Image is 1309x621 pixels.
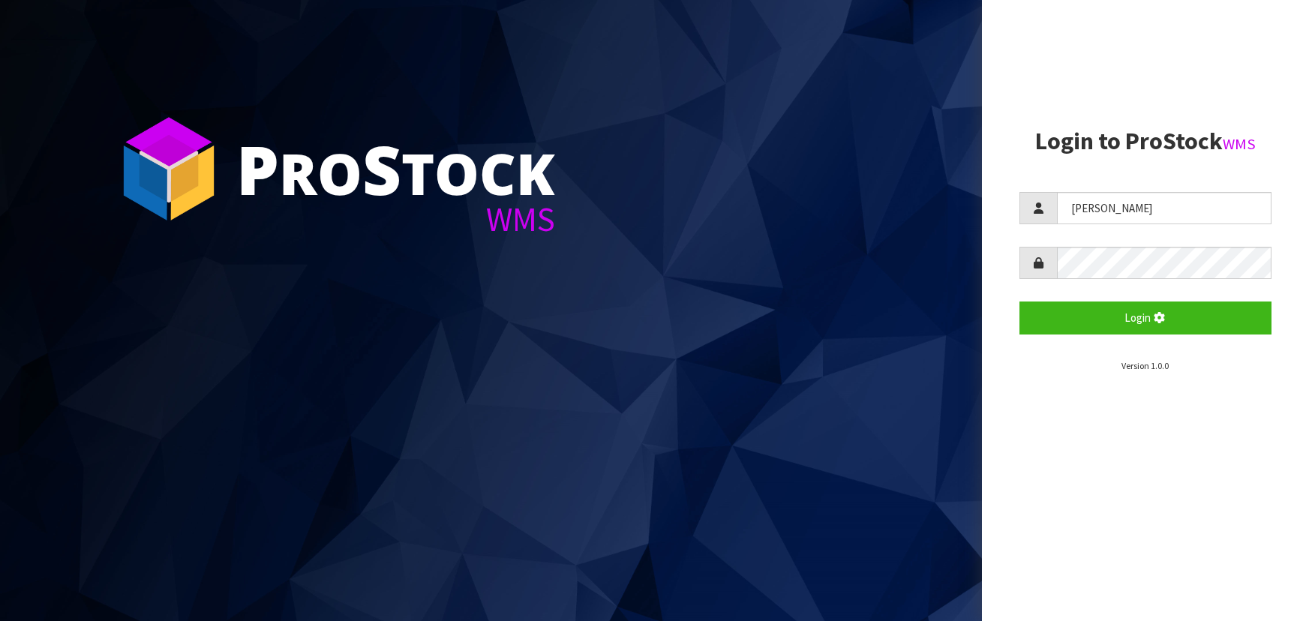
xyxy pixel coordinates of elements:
small: Version 1.0.0 [1121,360,1169,371]
h2: Login to ProStock [1019,128,1271,154]
div: ro tock [236,135,555,202]
button: Login [1019,301,1271,334]
div: WMS [236,202,555,236]
img: ProStock Cube [113,112,225,225]
small: WMS [1223,134,1256,154]
input: Username [1057,192,1271,224]
span: P [236,123,279,214]
span: S [362,123,401,214]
